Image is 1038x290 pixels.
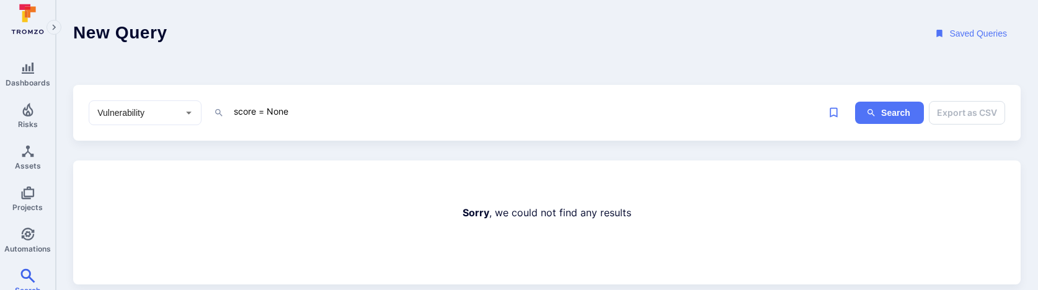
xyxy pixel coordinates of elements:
span: Automations [4,244,51,253]
span: Projects [12,203,43,212]
button: Export as CSV [929,101,1005,125]
h1: New Query [73,22,167,45]
button: Saved Queries [923,22,1021,45]
strong: Sorry [463,206,489,219]
p: , we could not find any results [463,203,631,222]
span: Save query [822,101,845,124]
input: Select basic entity [95,107,177,119]
span: Assets [15,161,41,170]
button: Expand navigation menu [47,20,61,35]
button: ig-search [855,102,924,125]
span: Dashboards [6,78,50,87]
textarea: Intelligence Graph search area [233,103,822,119]
span: Risks [18,120,38,129]
button: Open [181,105,197,120]
i: Expand navigation menu [50,22,58,33]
